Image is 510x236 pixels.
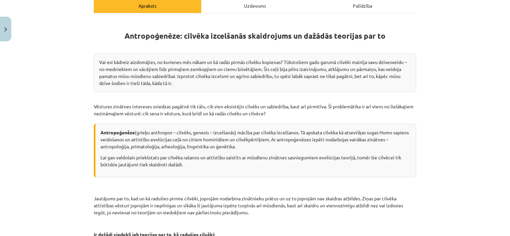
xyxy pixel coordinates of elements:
p: (grieķu anthropos – cilvēks, genesis – izcelšanās) mācība par cilvēka izcelšanos. Tā apskata cilv... [100,129,411,150]
p: Vēstures zinātnes intereses sniedzas pagātnē tik tālu, cik vien eksistējis cilvēks un sabiedrība,... [94,103,416,117]
p: Lai gan valdošais priekšstats par cilvēka rašanos un attīstību saistīts ar mūsdienu zinātnes sasn... [100,154,411,168]
p: Jautājums par to, kad un kā radušies pirmie cilvēki, joprojām nodarbina zinātnieku prātus un uz t... [94,195,416,216]
div: Vai esi kādreiz aizdomājies, no kurienes mēs nākam un kā radās pirmās cilvēku kopienas? Tūkstošie... [94,53,416,92]
b: Antropoģenēze: cilvēka izcelšanās skaidrojums un dažādās teorijas par to [124,31,386,41]
strong: Antropoģenēze [100,129,135,135]
img: icon-close-lesson-0947bae3869378f0d4975bcd49f059093ad1ed9edebbc8119c70593378902aed.svg [4,27,7,32]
